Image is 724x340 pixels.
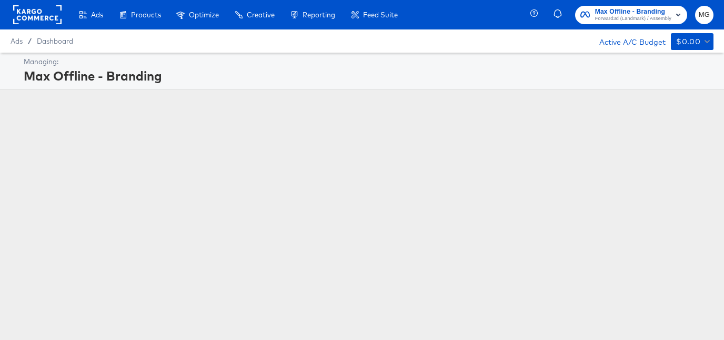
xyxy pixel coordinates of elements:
div: Managing: [24,57,711,67]
a: Dashboard [37,37,73,45]
span: Forward3d (Landmark) / Assembly [595,15,671,23]
span: Max Offline - Branding [595,6,671,17]
div: $0.00 [676,35,700,48]
span: Ads [91,11,103,19]
span: Creative [247,11,275,19]
span: Feed Suite [363,11,398,19]
div: Active A/C Budget [588,33,666,49]
span: Optimize [189,11,219,19]
button: $0.00 [671,33,713,50]
div: Max Offline - Branding [24,67,711,85]
span: Ads [11,37,23,45]
span: Products [131,11,161,19]
span: Reporting [303,11,335,19]
button: Max Offline - BrandingForward3d (Landmark) / Assembly [575,6,687,24]
span: / [23,37,37,45]
button: MG [695,6,713,24]
span: MG [699,9,709,21]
